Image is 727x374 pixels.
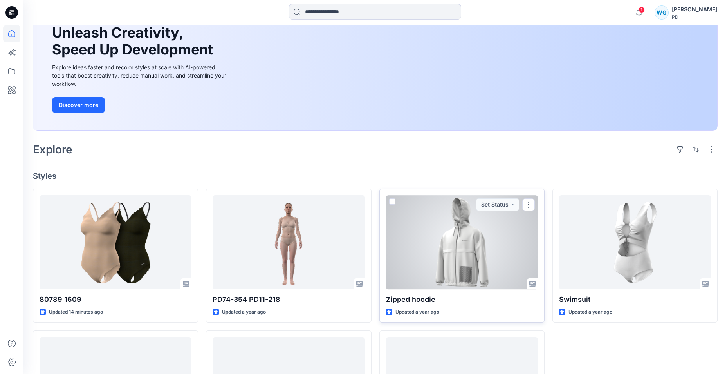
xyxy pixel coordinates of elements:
p: Updated a year ago [395,308,439,316]
p: Swimsuit [559,294,711,305]
div: WG [655,5,669,20]
h4: Styles [33,171,718,181]
div: PD [672,14,717,20]
a: PD74-354 PD11-218 [213,195,364,289]
a: Zipped hoodie [386,195,538,289]
p: PD74-354 PD11-218 [213,294,364,305]
p: Updated 14 minutes ago [49,308,103,316]
p: Updated a year ago [222,308,266,316]
a: Discover more [52,97,228,113]
span: 1 [639,7,645,13]
p: 80789 1609 [40,294,191,305]
h2: Explore [33,143,72,156]
a: Swimsuit [559,195,711,289]
div: [PERSON_NAME] [672,5,717,14]
p: Zipped hoodie [386,294,538,305]
button: Discover more [52,97,105,113]
h1: Unleash Creativity, Speed Up Development [52,24,216,58]
p: Updated a year ago [568,308,612,316]
a: 80789 1609 [40,195,191,289]
div: Explore ideas faster and recolor styles at scale with AI-powered tools that boost creativity, red... [52,63,228,88]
